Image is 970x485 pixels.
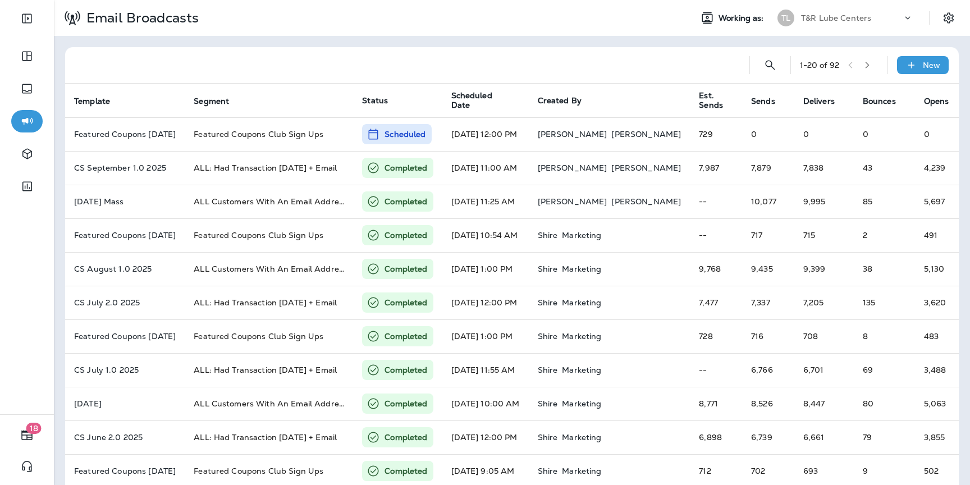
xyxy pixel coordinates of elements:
[854,185,915,218] td: 85
[194,163,337,173] span: ALL: Had Transaction within 18 months + Email
[82,10,199,26] p: Email Broadcasts
[699,91,738,110] span: Est. Sends
[924,466,939,476] span: Open rate:72% (Opens/Sends)
[751,96,790,106] span: Sends
[74,332,176,341] p: Featured Coupons July 2025
[11,424,43,446] button: 18
[924,264,945,274] span: Open rate:54% (Opens/Sends)
[742,286,794,319] td: 7,337
[924,399,946,409] span: Open rate:59% (Opens/Sends)
[794,151,854,185] td: 7,838
[442,286,529,319] td: [DATE] 12:00 PM
[442,420,529,454] td: [DATE] 12:00 PM
[690,319,742,353] td: 728
[385,263,427,274] p: Completed
[194,466,323,476] span: Featured Coupons Club Sign Ups
[562,298,601,307] p: Marketing
[451,91,510,110] span: Scheduled Date
[538,332,558,341] p: Shire
[194,129,323,139] span: Featured Coupons Club Sign Ups
[385,196,427,207] p: Completed
[794,319,854,353] td: 708
[777,10,794,26] div: TL
[719,13,766,23] span: Working as:
[759,54,781,76] button: Search Email Broadcasts
[690,151,742,185] td: 7,987
[794,117,854,151] td: 0
[854,286,915,319] td: 135
[74,97,110,106] span: Template
[801,13,871,22] p: T&R Lube Centers
[863,97,896,106] span: Bounces
[562,433,601,442] p: Marketing
[751,97,775,106] span: Sends
[854,117,915,151] td: 0
[742,387,794,420] td: 8,526
[794,286,854,319] td: 7,205
[690,387,742,420] td: 8,771
[690,117,742,151] td: 729
[74,466,176,475] p: Featured Coupons June 2025
[794,353,854,387] td: 6,701
[442,185,529,218] td: [DATE] 11:25 AM
[690,185,742,218] td: --
[924,331,939,341] span: Open rate:67% (Opens/Sends)
[803,96,849,106] span: Delivers
[74,433,176,442] p: CS June 2.0 2025
[194,264,347,274] span: ALL Customers With An Email Address
[924,298,946,308] span: Open rate:49% (Opens/Sends)
[924,163,946,173] span: Open rate:54% (Opens/Sends)
[854,252,915,286] td: 38
[385,297,427,308] p: Completed
[194,298,337,308] span: ALL: Had Transaction within 18 months + Email
[538,130,607,139] p: [PERSON_NAME]
[74,264,176,273] p: CS August 1.0 2025
[690,286,742,319] td: 7,477
[742,151,794,185] td: 7,879
[854,319,915,353] td: 8
[611,130,681,139] p: [PERSON_NAME]
[854,353,915,387] td: 69
[690,218,742,252] td: --
[854,387,915,420] td: 80
[611,197,681,206] p: [PERSON_NAME]
[690,420,742,454] td: 6,898
[924,129,930,139] span: 0
[794,185,854,218] td: 9,995
[194,399,347,409] span: ALL Customers With An Email Address
[562,264,601,273] p: Marketing
[538,231,558,240] p: Shire
[699,91,723,110] span: Est. Sends
[442,353,529,387] td: [DATE] 11:55 AM
[442,151,529,185] td: [DATE] 11:00 AM
[794,420,854,454] td: 6,661
[74,163,176,172] p: CS September 1.0 2025
[742,353,794,387] td: 6,766
[194,365,337,375] span: ALL: Had Transaction within 18 months + Email
[742,252,794,286] td: 9,435
[611,163,681,172] p: [PERSON_NAME]
[742,420,794,454] td: 6,739
[924,97,949,106] span: Opens
[794,387,854,420] td: 8,447
[924,432,945,442] span: Open rate:57% (Opens/Sends)
[442,387,529,420] td: [DATE] 10:00 AM
[562,466,601,475] p: Marketing
[538,365,558,374] p: Shire
[385,364,427,376] p: Completed
[562,332,601,341] p: Marketing
[385,331,427,342] p: Completed
[742,185,794,218] td: 10,077
[194,230,323,240] span: Featured Coupons Club Sign Ups
[690,252,742,286] td: 9,768
[385,432,427,443] p: Completed
[385,230,427,241] p: Completed
[74,298,176,307] p: CS July 2.0 2025
[538,95,582,106] span: Created By
[854,218,915,252] td: 2
[385,398,427,409] p: Completed
[924,230,937,240] span: Open rate:68% (Opens/Sends)
[442,252,529,286] td: [DATE] 1:00 PM
[854,420,915,454] td: 79
[385,162,427,173] p: Completed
